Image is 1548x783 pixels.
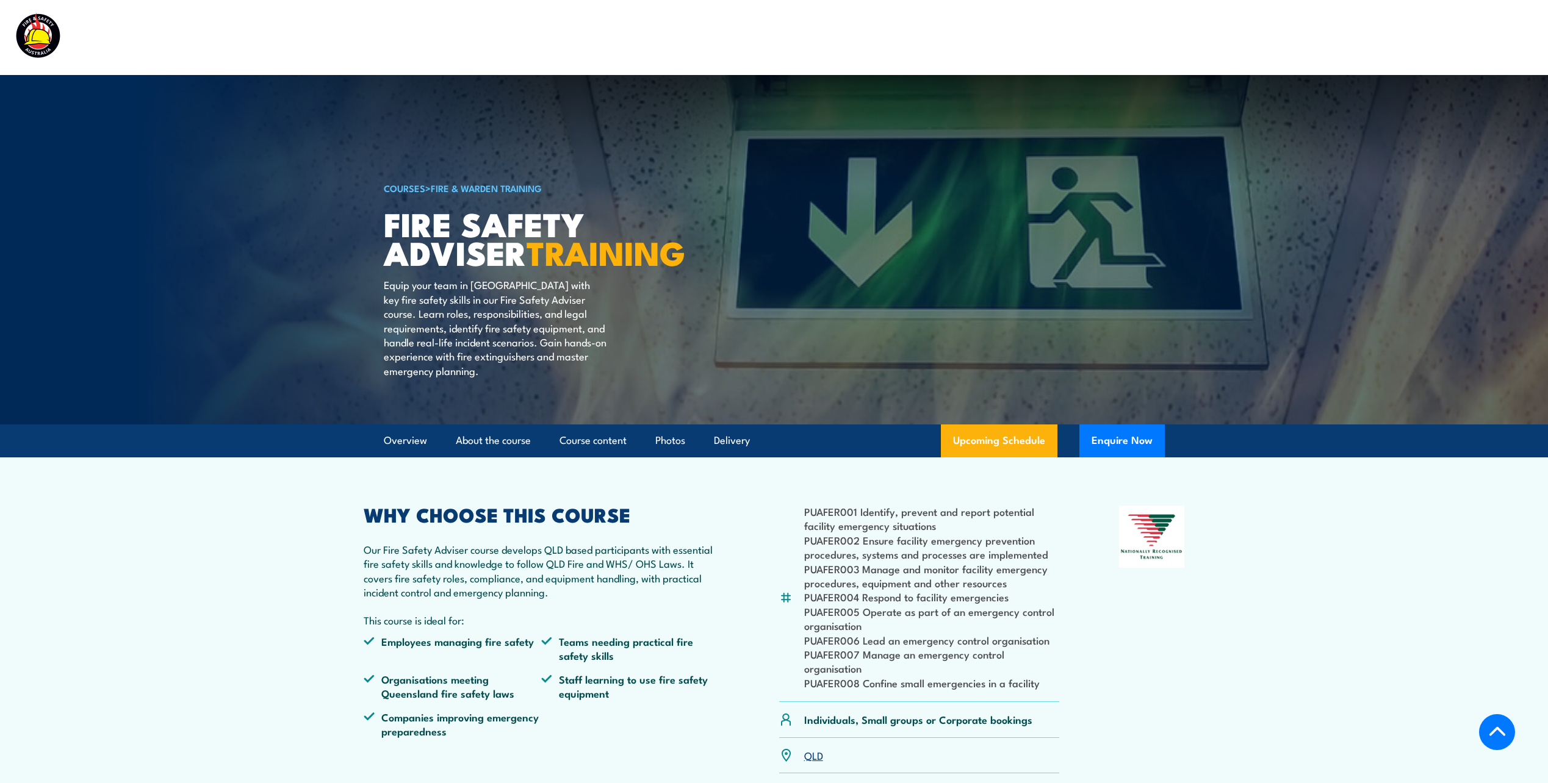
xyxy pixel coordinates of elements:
a: Overview [384,424,427,457]
li: PUAFER004 Respond to facility emergencies [804,590,1060,604]
li: PUAFER008 Confine small emergencies in a facility [804,676,1060,690]
li: PUAFER006 Lead an emergency control organisation [804,633,1060,647]
li: PUAFER002 Ensure facility emergency prevention procedures, systems and processes are implemented [804,533,1060,562]
li: PUAFER001 Identify, prevent and report potential facility emergency situations [804,504,1060,533]
a: Delivery [714,424,750,457]
p: This course is ideal for: [364,613,720,627]
a: Fire & Warden Training [431,181,542,195]
li: Organisations meeting Queensland fire safety laws [364,672,542,701]
li: PUAFER005 Operate as part of an emergency control organisation [804,604,1060,633]
img: Nationally Recognised Training logo. [1119,506,1185,568]
p: Equip your team in [GEOGRAPHIC_DATA] with key fire safety skills in our Fire Safety Adviser cours... [384,277,607,377]
a: QLD [804,748,823,762]
a: About Us [1231,21,1276,54]
li: PUAFER007 Manage an emergency control organisation [804,647,1060,676]
strong: TRAINING [527,226,685,277]
a: Course content [560,424,627,457]
a: Emergency Response Services [1059,21,1204,54]
a: COURSES [384,181,425,195]
a: Course Calendar [951,21,1032,54]
a: About the course [456,424,531,457]
h1: FIRE SAFETY ADVISER [384,209,685,266]
a: Upcoming Schedule [941,424,1057,457]
p: Individuals, Small groups or Corporate bookings [804,712,1032,726]
h2: WHY CHOOSE THIS COURSE [364,506,720,523]
li: Companies improving emergency preparedness [364,710,542,738]
h6: > [384,181,685,195]
li: PUAFER003 Manage and monitor facility emergency procedures, equipment and other resources [804,562,1060,590]
p: Our Fire Safety Adviser course develops QLD based participants with essential fire safety skills ... [364,542,720,599]
li: Staff learning to use fire safety equipment [541,672,719,701]
li: Employees managing fire safety [364,634,542,663]
a: Photos [655,424,685,457]
a: Learner Portal [1356,21,1425,54]
a: News [1303,21,1330,54]
a: Contact [1452,21,1491,54]
a: Courses [885,21,924,54]
button: Enquire Now [1079,424,1165,457]
li: Teams needing practical fire safety skills [541,634,719,663]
